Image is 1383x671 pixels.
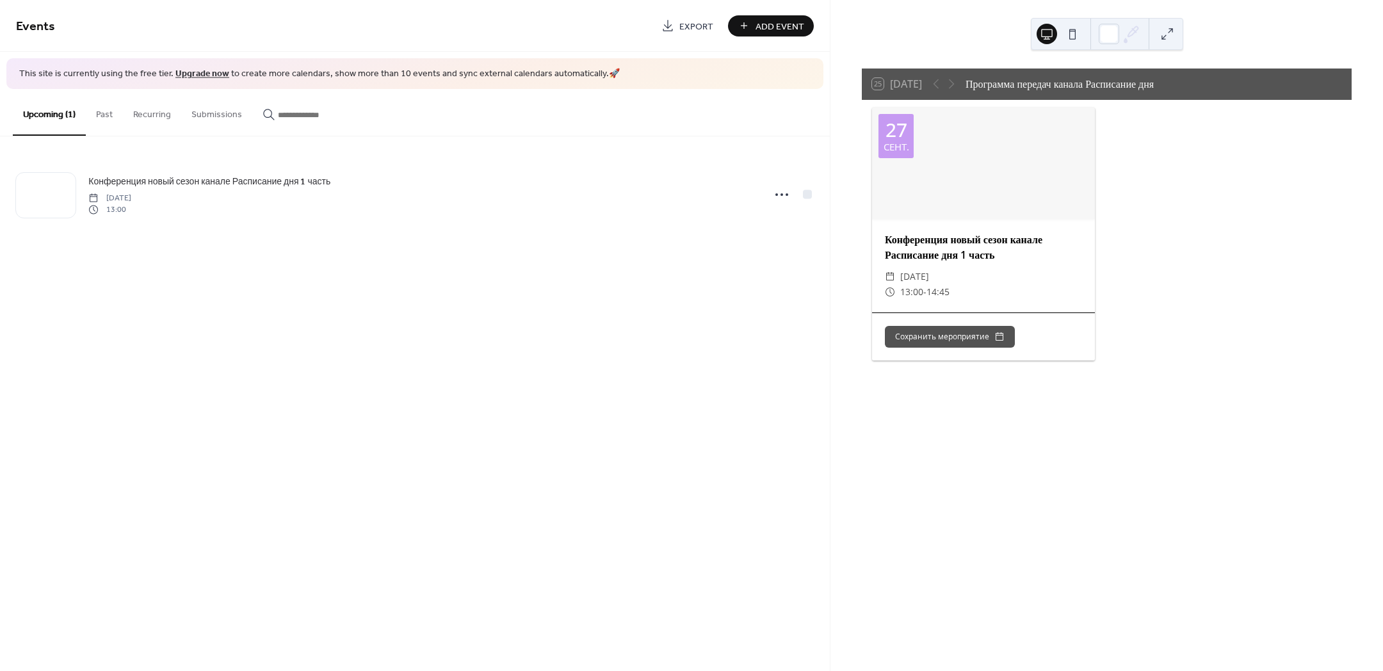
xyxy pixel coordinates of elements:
[886,120,907,140] div: 27
[872,232,1095,263] div: Конференция новый сезон канале Расписание дня 1 часть
[884,142,909,152] div: сент.
[19,68,620,81] span: This site is currently using the free tier. to create more calendars, show more than 10 events an...
[16,14,55,39] span: Events
[123,89,181,134] button: Recurring
[175,65,229,83] a: Upgrade now
[652,15,723,36] a: Export
[679,20,713,33] span: Export
[181,89,252,134] button: Submissions
[88,175,330,188] span: Конференция новый сезон канале Расписание дня 1 часть
[923,284,926,300] span: -
[756,20,804,33] span: Add Event
[900,284,923,300] span: 13:00
[885,284,895,300] div: ​
[900,269,929,284] span: [DATE]
[13,89,86,136] button: Upcoming (1)
[88,204,131,216] span: 13:00
[86,89,123,134] button: Past
[966,76,1154,92] div: Программа передач канала Расписание дня
[885,269,895,284] div: ​
[885,326,1015,348] button: Сохранить мероприятие
[88,174,330,189] a: Конференция новый сезон канале Расписание дня 1 часть
[88,192,131,204] span: [DATE]
[728,15,814,36] button: Add Event
[926,284,950,300] span: 14:45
